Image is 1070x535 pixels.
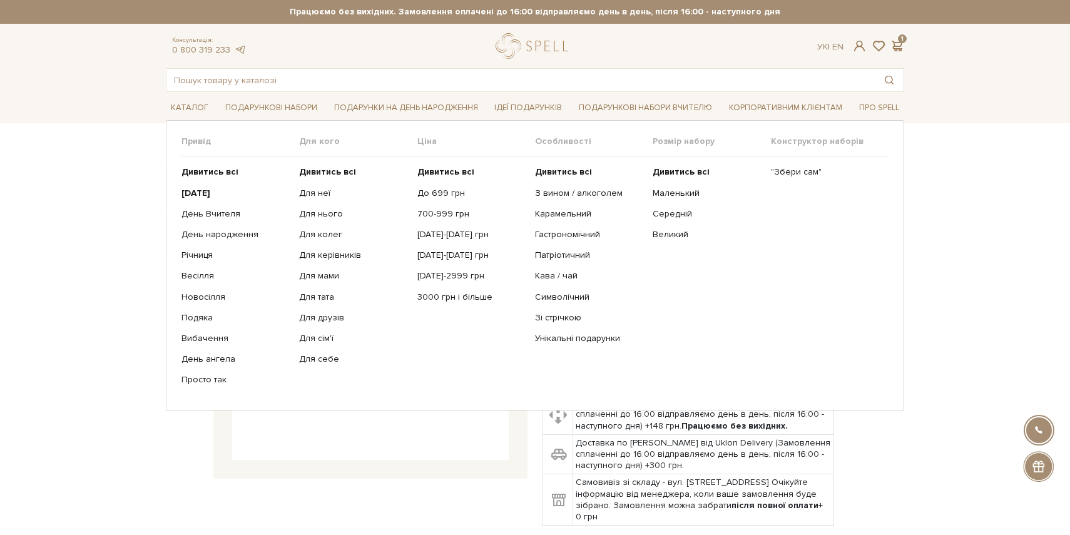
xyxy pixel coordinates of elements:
span: Консультація: [172,36,246,44]
span: | [828,41,830,52]
a: logo [496,33,574,59]
span: Особливості [535,136,653,147]
span: Привід [181,136,299,147]
b: [DATE] [181,188,210,198]
a: Подяка [181,312,290,324]
a: Дивитись всі [535,166,643,178]
a: Маленький [653,188,761,199]
a: Корпоративним клієнтам [724,98,847,118]
a: Для тата [299,292,407,303]
a: Дивитись всі [181,166,290,178]
a: Гастрономічний [535,229,643,240]
b: Дивитись всі [535,166,592,177]
b: Дивитись всі [417,166,474,177]
a: Дивитись всі [417,166,526,178]
a: Про Spell [854,98,904,118]
a: Унікальні подарунки [535,333,643,344]
span: Розмір набору [653,136,770,147]
a: День народження [181,229,290,240]
a: Вибачення [181,333,290,344]
a: День ангела [181,354,290,365]
div: Ук [817,41,843,53]
b: Працюємо без вихідних. [681,420,788,431]
a: Річниця [181,250,290,261]
a: 3000 грн і більше [417,292,526,303]
a: [DATE]-[DATE] грн [417,229,526,240]
a: Для нього [299,208,407,220]
input: Пошук товару у каталозі [166,69,875,91]
a: [DATE]-[DATE] грн [417,250,526,261]
a: Новосілля [181,292,290,303]
a: Патріотичний [535,250,643,261]
a: З вином / алкоголем [535,188,643,199]
a: Карамельний [535,208,643,220]
td: Доставка по [PERSON_NAME] від Uklon Delivery (Замовлення сплаченні до 16:00 відправляємо день в д... [573,434,834,474]
div: Каталог [166,120,904,410]
a: Символічний [535,292,643,303]
a: Просто так [181,374,290,385]
a: Каталог [166,98,213,118]
a: [DATE] [181,188,290,199]
a: Для мами [299,270,407,282]
a: Для колег [299,229,407,240]
a: Дивитись всі [653,166,761,178]
td: Самовивіз зі складу - вул. [STREET_ADDRESS] Очікуйте інформацію від менеджера, коли ваше замовлен... [573,474,834,526]
a: Кава / чай [535,270,643,282]
b: Дивитись всі [299,166,356,177]
a: Для керівників [299,250,407,261]
span: Для кого [299,136,417,147]
b: після повної оплати [731,500,818,511]
b: Дивитись всі [653,166,710,177]
span: Конструктор наборів [771,136,889,147]
button: Пошук товару у каталозі [875,69,904,91]
a: Для себе [299,354,407,365]
a: До 699 грн [417,188,526,199]
a: [DATE]-2999 грн [417,270,526,282]
b: Дивитись всі [181,166,238,177]
a: Ідеї подарунків [489,98,567,118]
a: Подарункові набори [220,98,322,118]
a: Весілля [181,270,290,282]
a: Для сім'ї [299,333,407,344]
a: 700-999 грн [417,208,526,220]
td: Нова Пошта – адресна доставка кур'єром (Замовлення сплаченні до 16:00 відправляємо день в день, п... [573,395,834,435]
a: День Вчителя [181,208,290,220]
a: Середній [653,208,761,220]
a: Для друзів [299,312,407,324]
a: Зі стрічкою [535,312,643,324]
a: 0 800 319 233 [172,44,230,55]
a: Подарунки на День народження [329,98,483,118]
a: Подарункові набори Вчителю [574,97,717,118]
a: Великий [653,229,761,240]
a: "Збери сам" [771,166,879,178]
a: telegram [233,44,246,55]
strong: Працюємо без вихідних. Замовлення оплачені до 16:00 відправляємо день в день, після 16:00 - насту... [166,6,904,18]
a: Для неї [299,188,407,199]
span: Ціна [417,136,535,147]
a: En [832,41,843,52]
a: Дивитись всі [299,166,407,178]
